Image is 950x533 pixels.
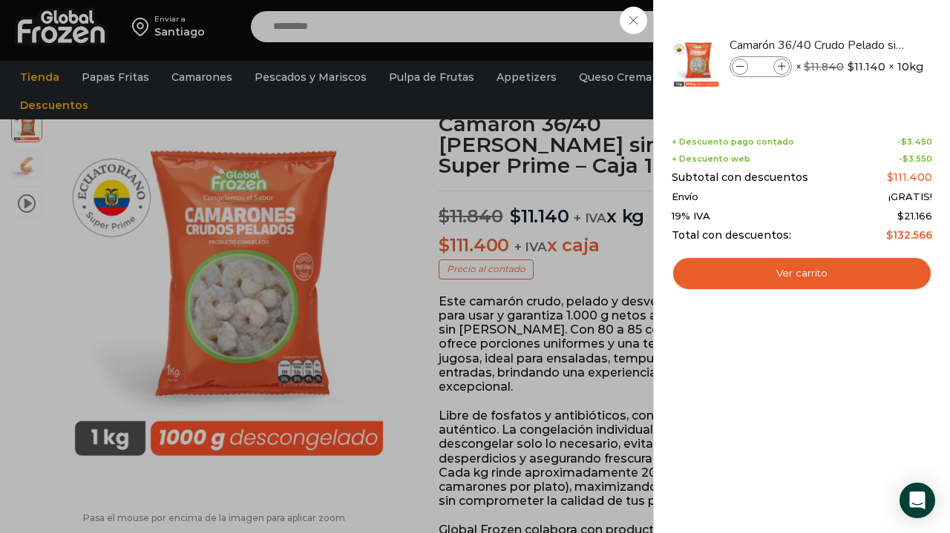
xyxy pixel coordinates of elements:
[899,154,932,164] span: -
[672,171,808,184] span: Subtotal con descuentos
[672,137,794,147] span: + Descuento pago contado
[901,136,932,147] bdi: 3.450
[750,59,772,75] input: Product quantity
[886,228,893,242] span: $
[848,59,854,74] span: $
[887,171,894,184] span: $
[897,210,904,222] span: $
[888,191,932,203] span: ¡GRATIS!
[672,211,710,222] span: 19% IVA
[902,153,932,164] bdi: 3.550
[796,56,923,77] span: × × 10kg
[672,256,932,291] a: Ver carrito
[804,60,810,73] span: $
[897,210,932,222] span: 21.166
[672,191,698,203] span: Envío
[848,59,885,74] bdi: 11.140
[887,171,932,184] bdi: 111.400
[886,228,932,242] bdi: 132.566
[897,137,932,147] span: -
[730,37,906,53] a: Camarón 36/40 Crudo Pelado sin Vena - Super Prime - Caja 10 kg
[901,136,907,147] span: $
[804,60,844,73] bdi: 11.840
[902,153,908,164] span: $
[672,229,791,242] span: Total con descuentos:
[672,154,750,164] span: + Descuento web
[900,483,935,518] div: Open Intercom Messenger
